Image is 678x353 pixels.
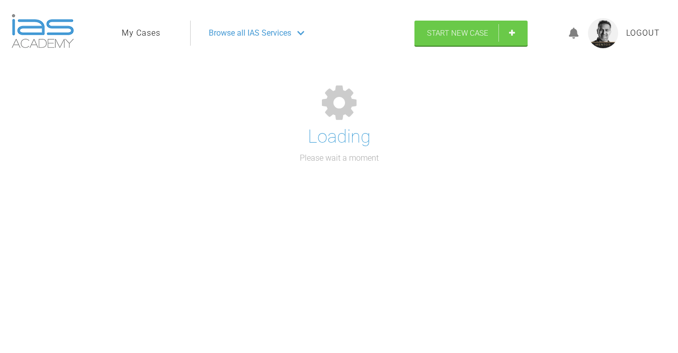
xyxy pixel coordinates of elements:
[122,27,160,40] a: My Cases
[427,29,488,38] span: Start New Case
[626,27,660,40] a: Logout
[209,27,291,40] span: Browse all IAS Services
[300,152,379,165] p: Please wait a moment
[588,18,618,48] img: profile.png
[414,21,528,46] a: Start New Case
[308,123,371,152] h1: Loading
[12,14,74,48] img: logo-light.3e3ef733.png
